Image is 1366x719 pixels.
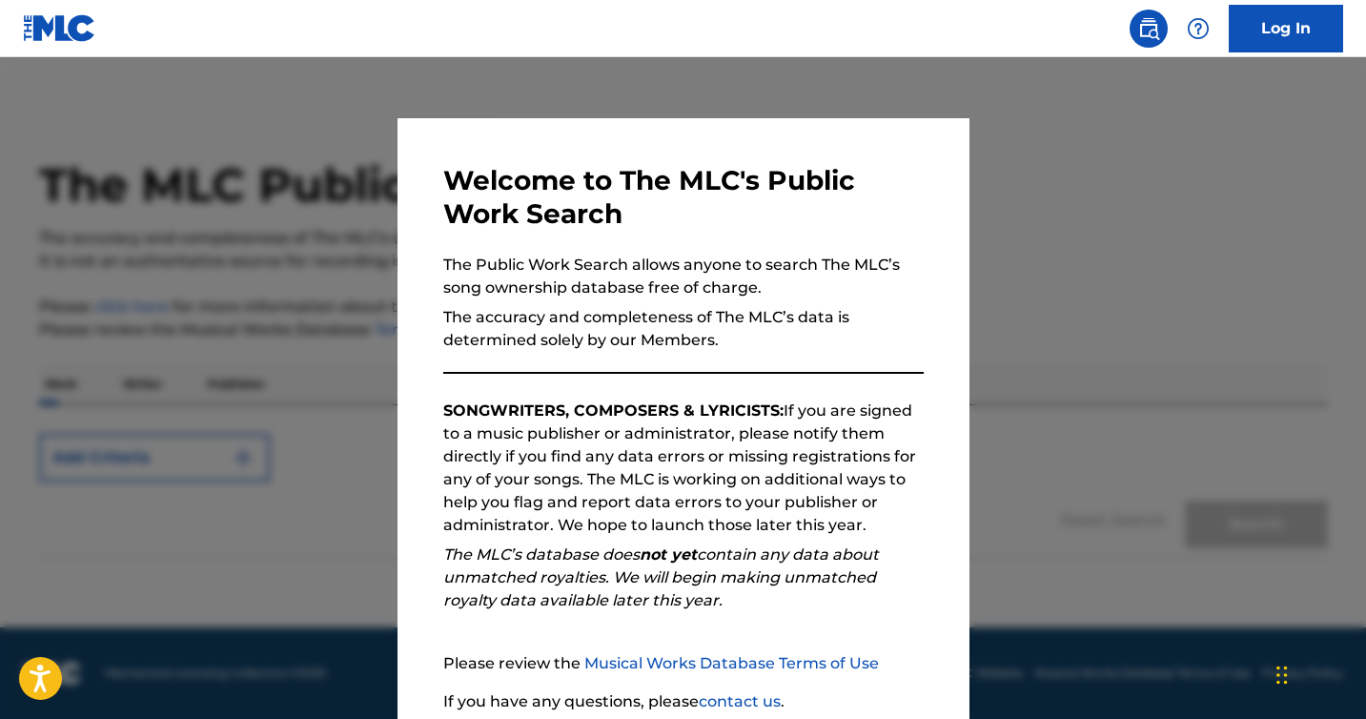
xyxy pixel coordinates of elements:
p: If you have any questions, please . [443,690,924,713]
h3: Welcome to The MLC's Public Work Search [443,164,924,231]
p: Please review the [443,652,924,675]
img: MLC Logo [23,14,96,42]
em: The MLC’s database does contain any data about unmatched royalties. We will begin making unmatche... [443,545,879,609]
div: Arrastrar [1276,647,1288,704]
a: contact us [699,692,781,710]
a: Public Search [1130,10,1168,48]
iframe: Chat Widget [1271,627,1366,719]
p: If you are signed to a music publisher or administrator, please notify them directly if you find ... [443,400,924,537]
img: help [1187,17,1210,40]
img: search [1137,17,1160,40]
strong: SONGWRITERS, COMPOSERS & LYRICISTS: [443,401,784,420]
a: Musical Works Database Terms of Use [584,654,879,672]
strong: not yet [640,545,697,564]
a: Log In [1229,5,1343,52]
p: The accuracy and completeness of The MLC’s data is determined solely by our Members. [443,306,924,352]
div: Help [1179,10,1217,48]
p: The Public Work Search allows anyone to search The MLC’s song ownership database free of charge. [443,254,924,299]
div: Widget de chat [1271,627,1366,719]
